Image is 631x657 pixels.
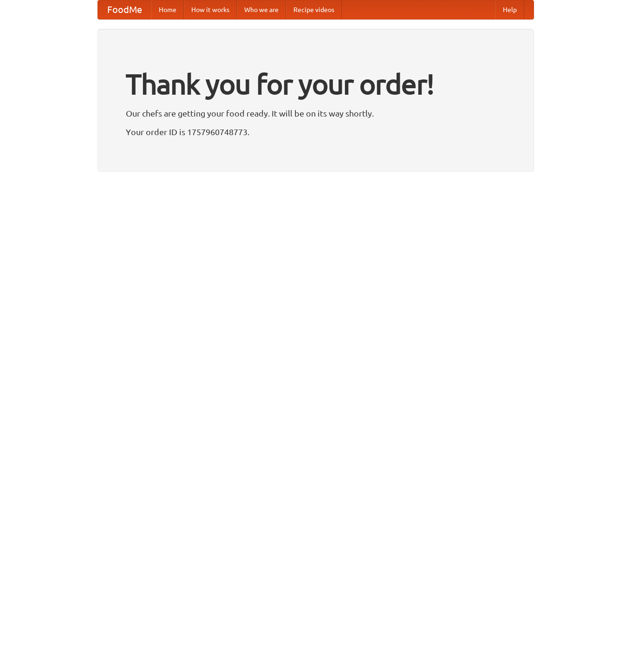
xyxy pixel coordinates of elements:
h1: Thank you for your order! [126,62,506,106]
p: Our chefs are getting your food ready. It will be on its way shortly. [126,106,506,120]
a: Help [495,0,524,19]
a: Recipe videos [286,0,342,19]
a: FoodMe [98,0,151,19]
a: Home [151,0,184,19]
a: Who we are [237,0,286,19]
a: How it works [184,0,237,19]
p: Your order ID is 1757960748773. [126,125,506,139]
